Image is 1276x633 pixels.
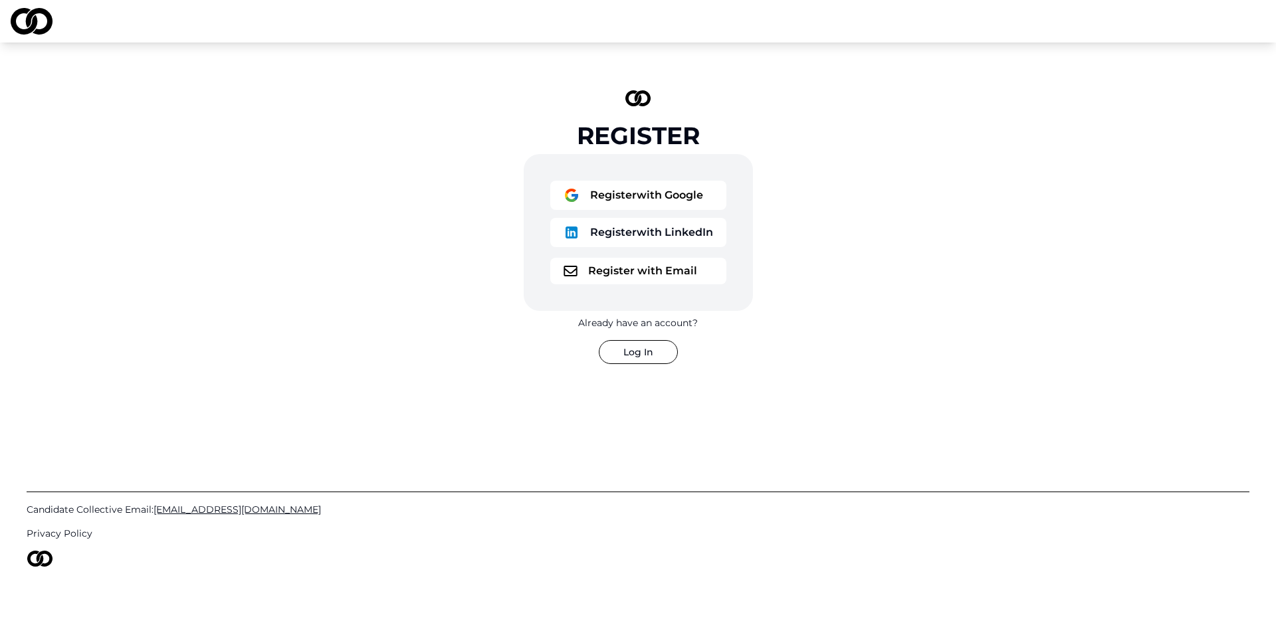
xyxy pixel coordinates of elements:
[599,340,678,364] button: Log In
[550,258,726,284] button: logoRegister with Email
[27,503,1249,516] a: Candidate Collective Email:[EMAIL_ADDRESS][DOMAIN_NAME]
[564,266,578,276] img: logo
[578,316,698,329] div: Already have an account?
[27,551,53,567] img: logo
[564,187,580,203] img: logo
[550,218,726,247] button: logoRegisterwith LinkedIn
[11,8,53,35] img: logo
[625,90,651,106] img: logo
[564,225,580,240] img: logo
[550,181,726,210] button: logoRegisterwith Google
[577,122,700,149] div: Register
[154,503,321,515] span: [EMAIL_ADDRESS][DOMAIN_NAME]
[27,527,1249,540] a: Privacy Policy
